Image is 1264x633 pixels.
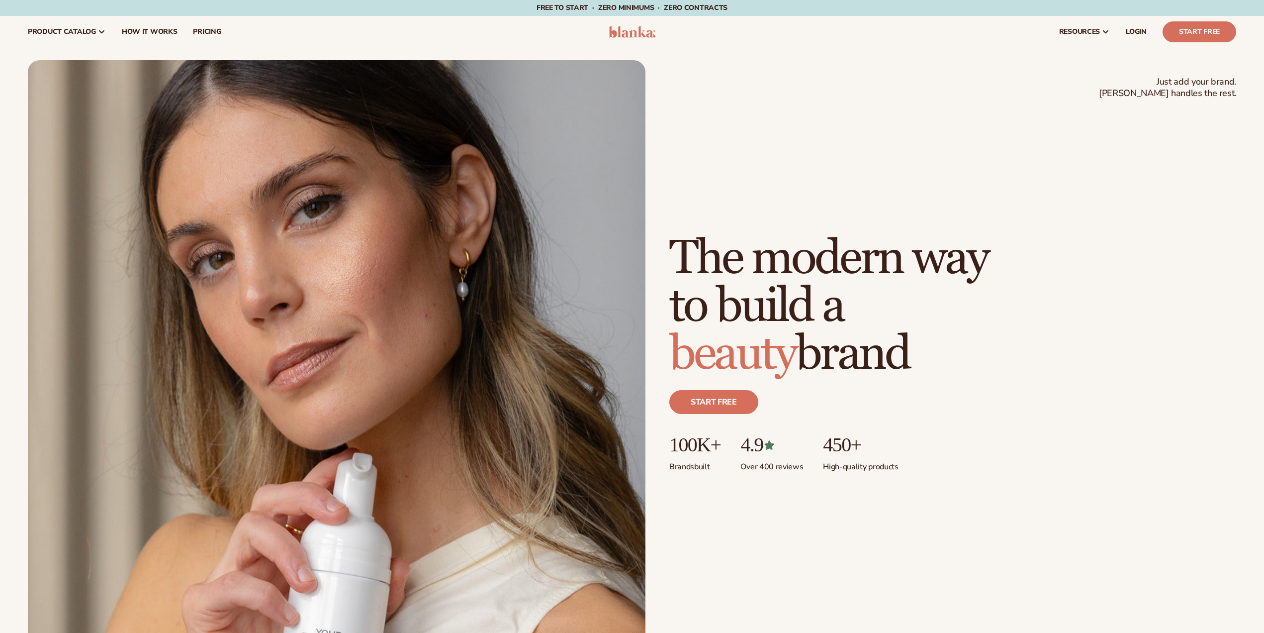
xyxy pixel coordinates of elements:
[1118,16,1155,48] a: LOGIN
[609,26,656,38] img: logo
[1059,28,1100,36] span: resources
[823,434,898,456] p: 450+
[114,16,185,48] a: How It Works
[185,16,229,48] a: pricing
[669,434,721,456] p: 100K+
[1051,16,1118,48] a: resources
[669,456,721,472] p: Brands built
[122,28,178,36] span: How It Works
[28,28,96,36] span: product catalog
[1099,76,1236,100] span: Just add your brand. [PERSON_NAME] handles the rest.
[669,235,988,378] h1: The modern way to build a brand
[740,434,803,456] p: 4.9
[537,3,727,12] span: Free to start · ZERO minimums · ZERO contracts
[1163,21,1236,42] a: Start Free
[193,28,221,36] span: pricing
[1126,28,1147,36] span: LOGIN
[20,16,114,48] a: product catalog
[823,456,898,472] p: High-quality products
[669,390,758,414] a: Start free
[740,456,803,472] p: Over 400 reviews
[669,325,796,383] span: beauty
